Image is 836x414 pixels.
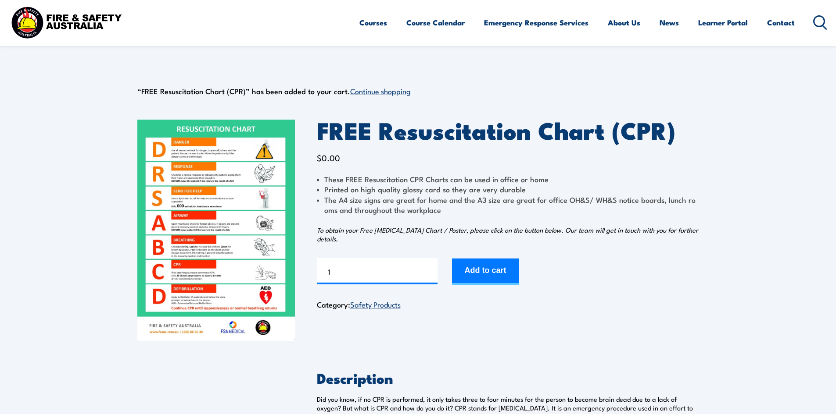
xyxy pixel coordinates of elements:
[767,11,795,34] a: Contact
[350,85,411,96] a: Continue shopping
[452,258,519,285] button: Add to cart
[317,299,401,310] span: Category:
[698,11,748,34] a: Learner Portal
[608,11,640,34] a: About Us
[317,120,699,140] h1: FREE Resuscitation Chart (CPR)
[317,195,699,215] li: The A4 size signs are great for home and the A3 size are great for office OH&S/ WH&S notice board...
[317,152,340,163] bdi: 0.00
[317,184,699,194] li: Printed on high quality glossy card so they are very durable
[317,372,699,384] h2: Description
[317,225,698,243] em: To obtain your Free [MEDICAL_DATA] Chart / Poster, please click on the button below. Our team wil...
[317,152,322,163] span: $
[406,11,465,34] a: Course Calendar
[359,11,387,34] a: Courses
[484,11,588,34] a: Emergency Response Services
[317,258,438,284] input: Product quantity
[350,299,401,309] a: Safety Products
[660,11,679,34] a: News
[317,174,699,184] li: These FREE Resuscitation CPR Charts can be used in office or home
[137,120,295,341] img: FREE Resuscitation Chart - What are the 7 steps to CPR?
[137,85,699,98] div: “FREE Resuscitation Chart (CPR)” has been added to your cart.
